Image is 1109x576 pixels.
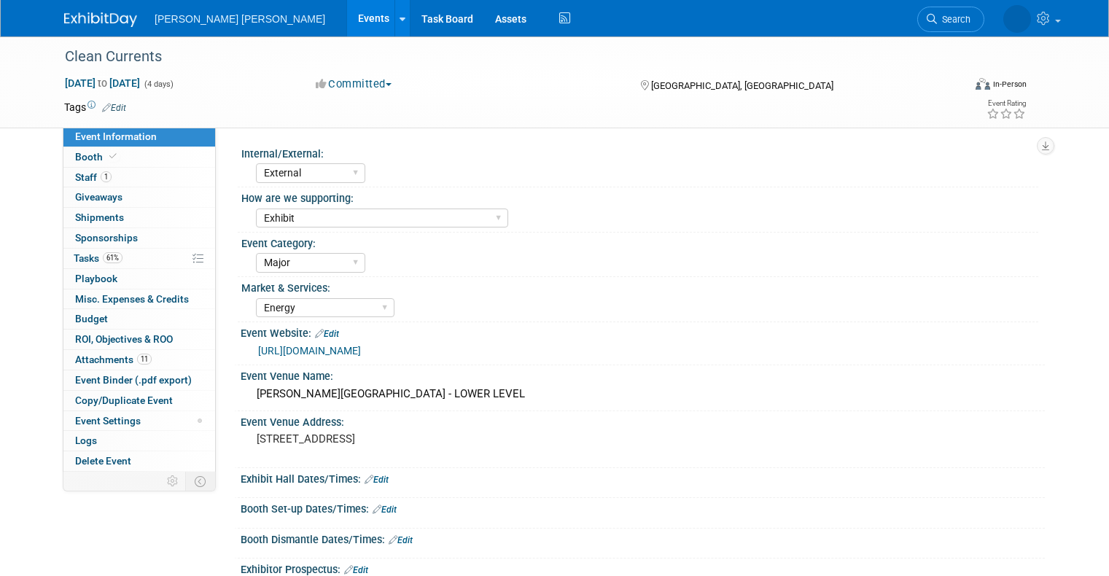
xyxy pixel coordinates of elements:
td: Personalize Event Tab Strip [160,472,186,491]
span: Sponsorships [75,232,138,244]
a: Delete Event [63,451,215,471]
a: Booth [63,147,215,167]
a: Giveaways [63,187,215,207]
span: to [96,77,109,89]
a: Logs [63,431,215,451]
a: ROI, Objectives & ROO [63,330,215,349]
span: Booth [75,151,120,163]
div: [PERSON_NAME][GEOGRAPHIC_DATA] - LOWER LEVEL [252,383,1034,405]
span: Event Information [75,131,157,142]
div: Exhibit Hall Dates/Times: [241,468,1045,487]
span: 1 [101,171,112,182]
img: Format-Inperson.png [976,78,990,90]
a: Shipments [63,208,215,227]
div: Internal/External: [241,143,1038,161]
span: Shipments [75,211,124,223]
a: Edit [315,329,339,339]
td: Tags [64,100,126,114]
span: [PERSON_NAME] [PERSON_NAME] [155,13,325,25]
a: Attachments11 [63,350,215,370]
div: Event Format [884,76,1027,98]
span: (4 days) [143,79,174,89]
div: Event Website: [241,322,1045,341]
pre: [STREET_ADDRESS] [257,432,560,445]
a: Event Settings [63,411,215,431]
img: ExhibitDay [64,12,137,27]
span: Event Settings [75,415,141,427]
a: Copy/Duplicate Event [63,391,215,410]
span: Playbook [75,273,117,284]
div: Booth Dismantle Dates/Times: [241,529,1045,548]
a: Budget [63,309,215,329]
td: Toggle Event Tabs [186,472,216,491]
a: Playbook [63,269,215,289]
i: Booth reservation complete [109,152,117,160]
span: Delete Event [75,455,131,467]
a: Edit [344,565,368,575]
span: 61% [103,252,122,263]
div: In-Person [992,79,1027,90]
a: Misc. Expenses & Credits [63,289,215,309]
span: Event Binder (.pdf export) [75,374,192,386]
a: Tasks61% [63,249,215,268]
span: Attachments [75,354,152,365]
span: Giveaways [75,191,122,203]
span: Budget [75,313,108,324]
a: Edit [373,505,397,515]
span: Copy/Duplicate Event [75,394,173,406]
div: Booth Set-up Dates/Times: [241,498,1045,517]
div: Event Venue Address: [241,411,1045,429]
div: Market & Services: [241,277,1038,295]
span: Misc. Expenses & Credits [75,293,189,305]
a: Edit [102,103,126,113]
div: How are we supporting: [241,187,1038,206]
span: Tasks [74,252,122,264]
span: [GEOGRAPHIC_DATA], [GEOGRAPHIC_DATA] [651,80,833,91]
div: Event Category: [241,233,1038,251]
a: Edit [365,475,389,485]
img: Kelly Graber [1003,5,1031,33]
a: Edit [389,535,413,545]
button: Committed [311,77,397,92]
a: Sponsorships [63,228,215,248]
a: Event Binder (.pdf export) [63,370,215,390]
div: Clean Currents [60,44,945,70]
span: Logs [75,435,97,446]
a: Event Information [63,127,215,147]
span: Search [937,14,970,25]
div: Event Rating [987,100,1026,107]
a: Search [917,7,984,32]
span: Modified Layout [198,419,202,423]
span: 11 [137,354,152,365]
span: Staff [75,171,112,183]
a: Staff1 [63,168,215,187]
a: [URL][DOMAIN_NAME] [258,345,361,357]
span: [DATE] [DATE] [64,77,141,90]
div: Event Venue Name: [241,365,1045,384]
span: ROI, Objectives & ROO [75,333,173,345]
